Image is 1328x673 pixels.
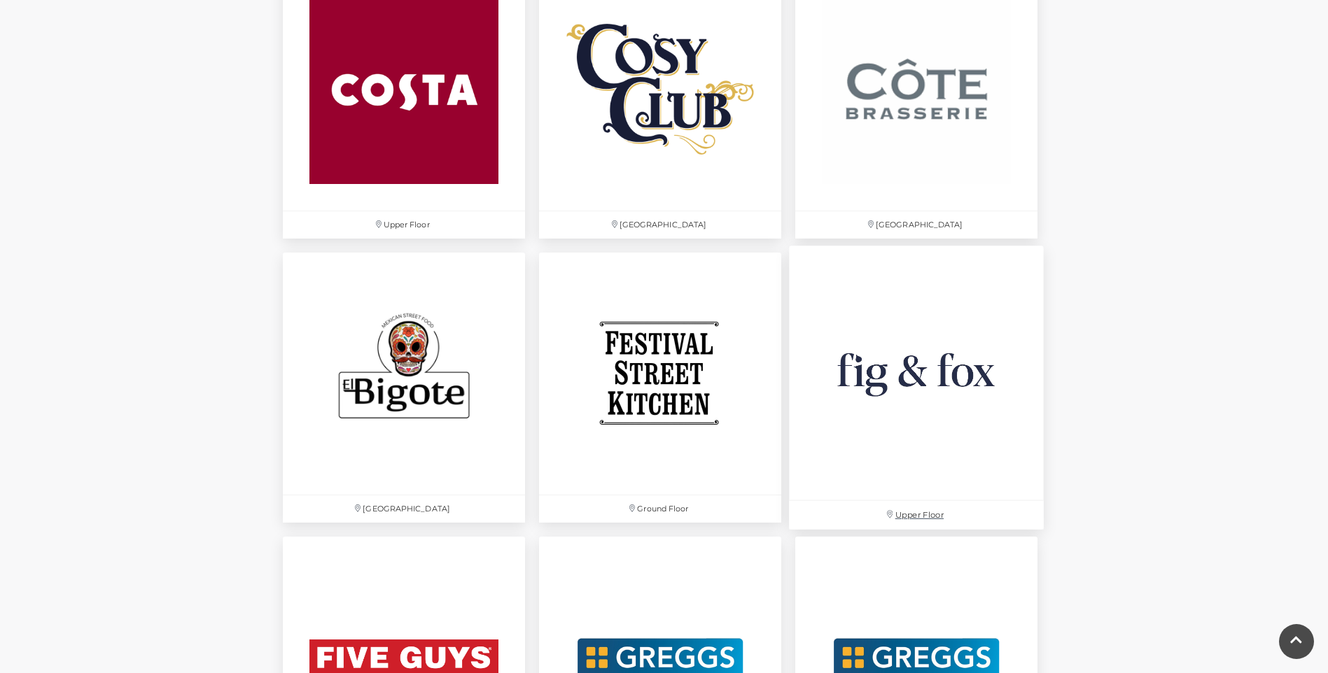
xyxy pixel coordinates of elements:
p: [GEOGRAPHIC_DATA] [795,211,1037,239]
p: Upper Floor [789,501,1044,530]
a: Ground Floor [532,246,788,530]
a: [GEOGRAPHIC_DATA] [276,246,532,530]
p: Upper Floor [283,211,525,239]
a: Upper Floor [782,239,1051,537]
p: [GEOGRAPHIC_DATA] [539,211,781,239]
p: [GEOGRAPHIC_DATA] [283,495,525,523]
p: Ground Floor [539,495,781,523]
